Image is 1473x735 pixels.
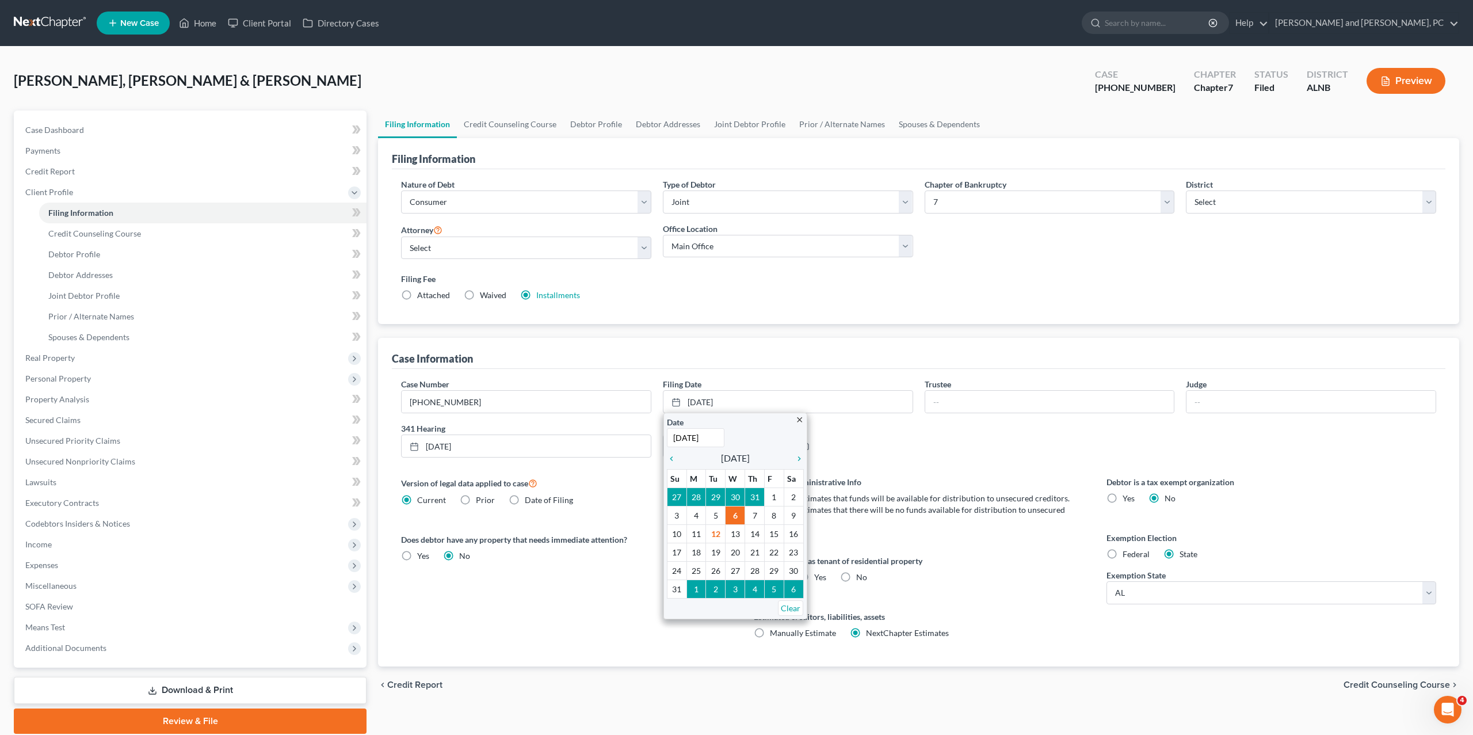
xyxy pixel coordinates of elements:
[1228,82,1233,93] span: 7
[1344,680,1450,690] span: Credit Counseling Course
[25,353,75,363] span: Real Property
[39,327,367,348] a: Spouses & Dependents
[706,543,726,562] td: 19
[667,416,684,428] label: Date
[401,378,449,390] label: Case Number
[387,680,442,690] span: Credit Report
[395,422,919,435] label: 341 Hearing
[667,451,682,465] a: chevron_left
[667,470,686,488] th: Su
[1106,532,1436,544] label: Exemption Election
[14,677,367,704] a: Download & Print
[892,111,987,138] a: Spouses & Dependents
[1254,81,1288,94] div: Filed
[726,506,745,525] td: 6
[48,332,129,342] span: Spouses & Dependents
[1434,696,1461,723] iframe: Intercom live chat
[706,525,726,543] td: 12
[25,125,84,135] span: Case Dashboard
[667,428,724,447] input: 1/1/2013
[402,435,651,457] a: [DATE]
[667,525,686,543] td: 10
[1106,569,1166,581] label: Exemption State
[25,519,130,528] span: Codebtors Insiders & Notices
[16,493,367,513] a: Executory Contracts
[726,543,745,562] td: 20
[745,543,765,562] td: 21
[25,560,58,570] span: Expenses
[1254,68,1288,81] div: Status
[1180,549,1197,559] span: State
[1106,476,1436,488] label: Debtor is a tax exempt organization
[667,580,686,599] td: 31
[784,470,803,488] th: Sa
[563,111,629,138] a: Debtor Profile
[1230,13,1268,33] a: Help
[1450,680,1459,690] i: chevron_right
[48,229,141,238] span: Credit Counseling Course
[401,476,731,490] label: Version of legal data applied to case
[25,394,89,404] span: Property Analysis
[745,525,765,543] td: 14
[297,13,385,33] a: Directory Cases
[1457,696,1467,705] span: 4
[1186,378,1207,390] label: Judge
[457,111,563,138] a: Credit Counseling Course
[784,525,803,543] td: 16
[726,488,745,506] td: 30
[866,628,949,638] span: NextChapter Estimates
[745,580,765,599] td: 4
[48,249,100,259] span: Debtor Profile
[25,374,91,383] span: Personal Property
[392,352,473,365] div: Case Information
[25,436,120,445] span: Unsecured Priority Claims
[789,451,804,465] a: chevron_right
[48,311,134,321] span: Prior / Alternate Names
[764,580,784,599] td: 5
[706,506,726,525] td: 5
[1186,178,1213,191] label: District
[173,13,222,33] a: Home
[686,580,706,599] td: 1
[48,291,120,300] span: Joint Debtor Profile
[814,572,826,582] span: Yes
[16,120,367,140] a: Case Dashboard
[770,493,1070,503] span: Debtor estimates that funds will be available for distribution to unsecured creditors.
[14,72,361,89] span: [PERSON_NAME], [PERSON_NAME] & [PERSON_NAME]
[707,111,792,138] a: Joint Debtor Profile
[1123,549,1150,559] span: Federal
[16,389,367,410] a: Property Analysis
[706,470,726,488] th: Tu
[925,378,951,390] label: Trustee
[745,506,765,525] td: 7
[222,13,297,33] a: Client Portal
[476,495,495,505] span: Prior
[1186,391,1436,413] input: --
[706,488,726,506] td: 29
[686,506,706,525] td: 4
[25,456,135,466] span: Unsecured Nonpriority Claims
[25,601,73,611] span: SOFA Review
[25,498,99,508] span: Executory Contracts
[764,562,784,580] td: 29
[401,178,455,191] label: Nature of Debt
[1194,81,1236,94] div: Chapter
[784,580,803,599] td: 6
[686,470,706,488] th: M
[16,410,367,431] a: Secured Claims
[14,709,367,734] a: Review & File
[726,525,745,543] td: 13
[417,495,446,505] span: Current
[784,506,803,525] td: 9
[392,152,475,166] div: Filing Information
[536,290,580,300] a: Installments
[402,391,651,413] input: Enter case number...
[378,680,442,690] button: chevron_left Credit Report
[784,562,803,580] td: 30
[1194,68,1236,81] div: Chapter
[795,416,804,424] i: close
[401,534,731,546] label: Does debtor have any property that needs immediate attention?
[25,187,73,197] span: Client Profile
[417,290,450,300] span: Attached
[764,525,784,543] td: 15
